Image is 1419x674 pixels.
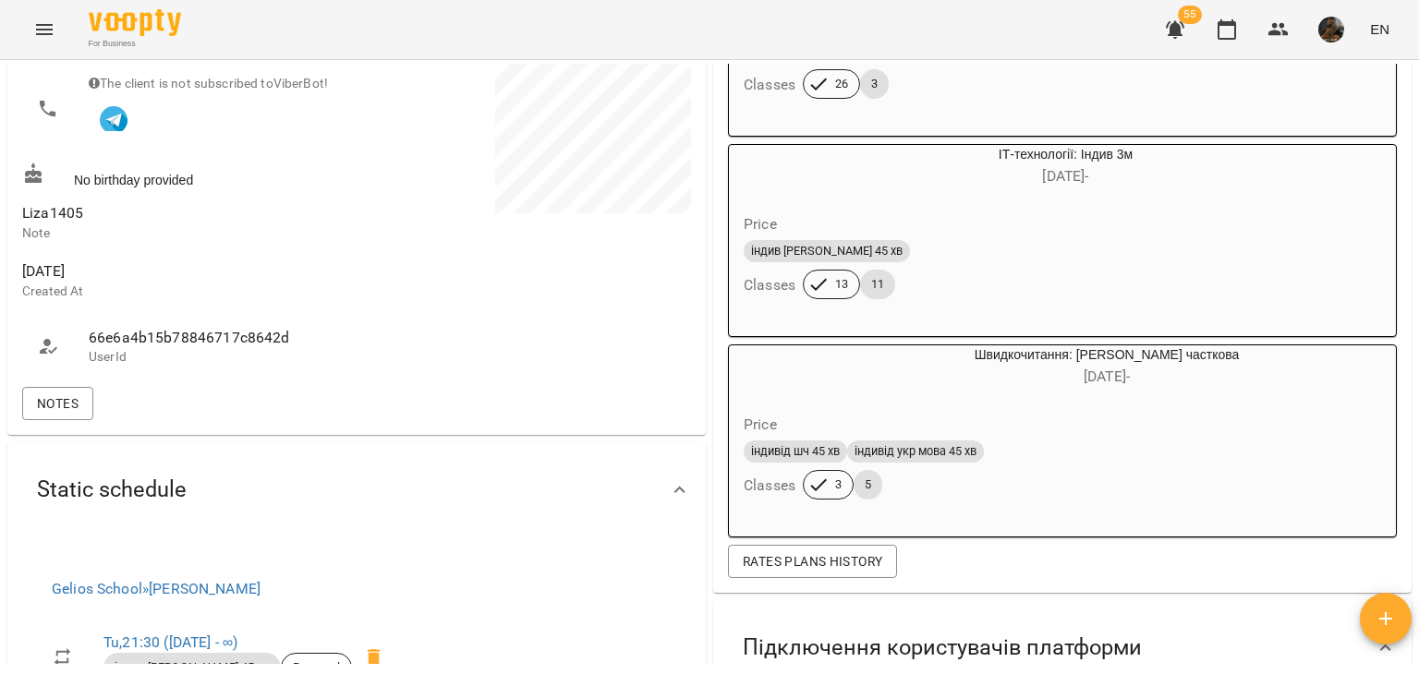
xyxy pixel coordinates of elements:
button: In touch with VooptyBot [89,92,139,142]
span: Rates Plans History [743,550,882,572]
span: 3 [860,76,889,92]
span: 11 [860,276,895,293]
img: Voopty Logo [89,9,181,36]
div: ІТ-технології: Індив 3м [729,145,818,189]
img: 38836d50468c905d322a6b1b27ef4d16.jpg [1318,17,1344,42]
button: Швидкочитання: [PERSON_NAME] часткова[DATE]- Priceіндивід шч 45 хвіндивід укр мова 45 хвClasses35 [729,345,1396,522]
div: No birthday provided [18,159,357,193]
button: EN [1363,12,1397,46]
span: Liza1405 [22,204,83,222]
span: 66e6a4b15b78846717c8642d [89,327,338,349]
span: [DATE] - [1084,367,1130,385]
span: [DATE] [22,260,353,283]
p: Note [22,224,353,243]
button: Rates Plans History [728,545,897,578]
div: Швидкочитання: [PERSON_NAME] часткова [818,345,1396,390]
span: Підключення користувачів платформи [743,633,1142,662]
span: EN [1370,19,1389,39]
h6: Classes [744,272,795,298]
span: The client is not subscribed to ViberBot! [89,76,328,90]
span: For Business [89,38,181,50]
span: Notes [37,392,79,415]
div: Швидкочитання: Індив часткова [729,345,818,390]
span: 55 [1178,6,1202,24]
span: 13 [824,276,859,293]
a: Gelios School»[PERSON_NAME] [52,580,261,597]
button: Notes [22,387,93,420]
button: Menu [22,7,67,52]
span: [DATE] - [1042,167,1088,185]
p: UserId [89,348,338,367]
h6: Price [744,211,777,237]
span: індив [PERSON_NAME] 45 хв [744,243,910,259]
a: Tu,21:30 ([DATE] - ∞) [103,633,237,651]
span: індивід шч 45 хв [744,443,847,460]
div: ІТ-технології: Індив 3м [818,145,1314,189]
span: індивід укр мова 45 хв [847,443,984,460]
p: Created At [22,283,353,301]
span: 26 [824,76,859,92]
span: 5 [854,476,882,493]
span: 3 [824,476,853,493]
span: Static schedule [37,475,187,504]
h6: Classes [744,72,795,98]
h6: Classes [744,473,795,499]
button: ІТ-технології: Індив 3м[DATE]- Priceіндив [PERSON_NAME] 45 хвClasses1311 [729,145,1314,321]
div: Static schedule [7,442,706,537]
img: Telegram [100,106,127,134]
h6: Price [744,412,777,438]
